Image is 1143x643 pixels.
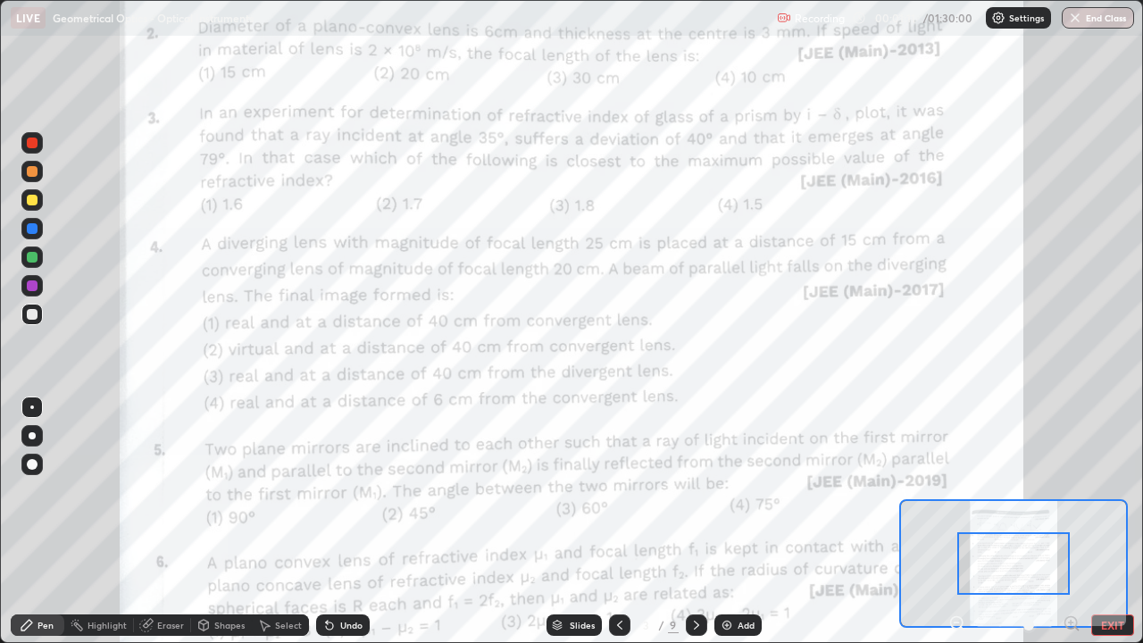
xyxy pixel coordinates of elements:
div: Pen [38,621,54,630]
div: Slides [570,621,595,630]
button: End Class [1062,7,1134,29]
img: class-settings-icons [991,11,1005,25]
button: EXIT [1091,614,1134,636]
div: 9 [668,617,679,633]
div: Undo [340,621,363,630]
p: Geometrical Optics - Optical Instruments [53,11,254,25]
div: Highlight [88,621,127,630]
div: 3 [638,620,655,630]
img: recording.375f2c34.svg [777,11,791,25]
img: end-class-cross [1068,11,1082,25]
p: Recording [795,12,845,25]
div: Shapes [214,621,245,630]
img: add-slide-button [720,618,734,632]
div: Select [275,621,302,630]
p: Settings [1009,13,1044,22]
p: LIVE [16,11,40,25]
div: Add [738,621,755,630]
div: Eraser [157,621,184,630]
div: / [659,620,664,630]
